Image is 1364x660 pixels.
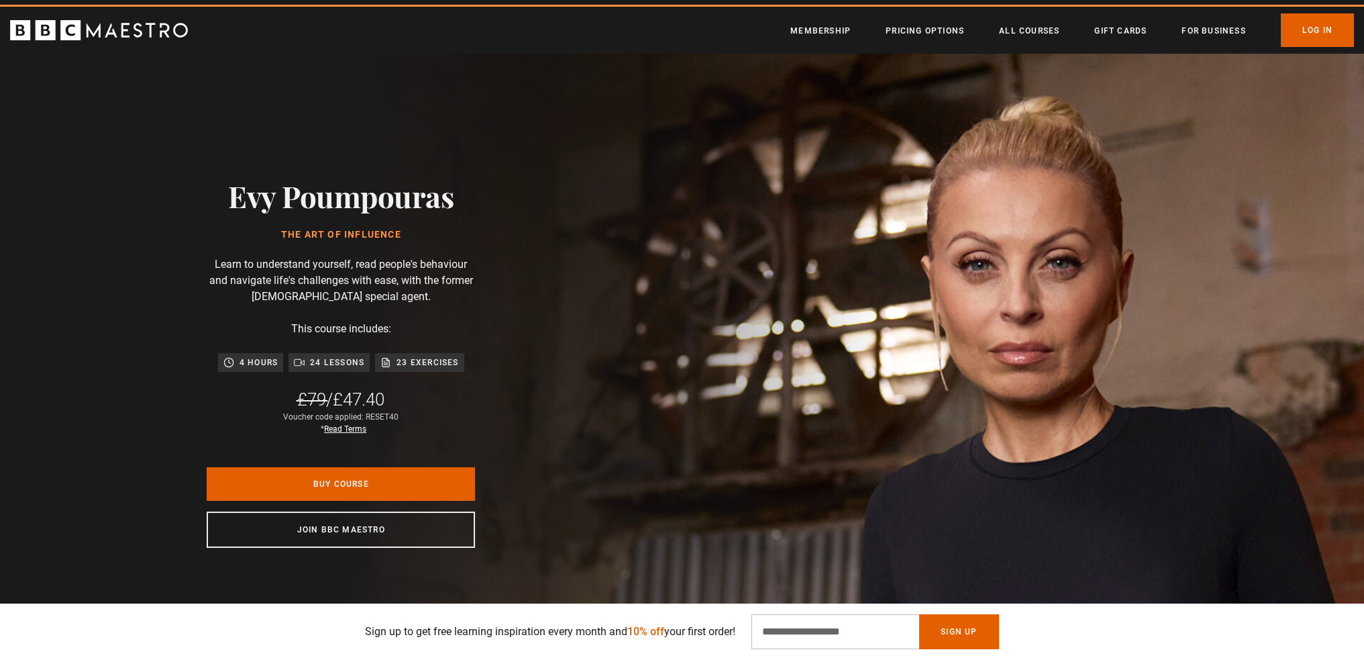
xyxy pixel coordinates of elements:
[207,256,475,305] p: Learn to understand yourself, read people's behaviour and navigate life's challenges with ease, w...
[324,424,366,434] a: Read Terms
[240,356,278,369] p: 4 hours
[1281,13,1354,47] a: Log In
[297,388,384,411] div: /
[333,389,384,410] span: £47.40
[10,20,188,40] svg: BBC Maestro
[886,24,964,38] a: Pricing Options
[228,230,454,240] h1: The Art of Influence
[207,512,475,548] a: Join BBC Maestro
[790,13,1354,47] nav: Primary
[790,24,851,38] a: Membership
[365,624,735,640] p: Sign up to get free learning inspiration every month and your first order!
[228,179,454,213] h2: Evy Poumpouras
[310,356,364,369] p: 24 lessons
[627,625,664,638] span: 10% off
[919,614,998,649] button: Sign Up
[297,389,326,410] span: £79
[1094,24,1147,38] a: Gift Cards
[397,356,458,369] p: 23 exercises
[1182,24,1245,38] a: For business
[207,467,475,501] a: Buy Course
[291,321,391,337] p: This course includes:
[999,24,1059,38] a: All Courses
[283,411,399,435] div: Voucher code applied: RESET40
